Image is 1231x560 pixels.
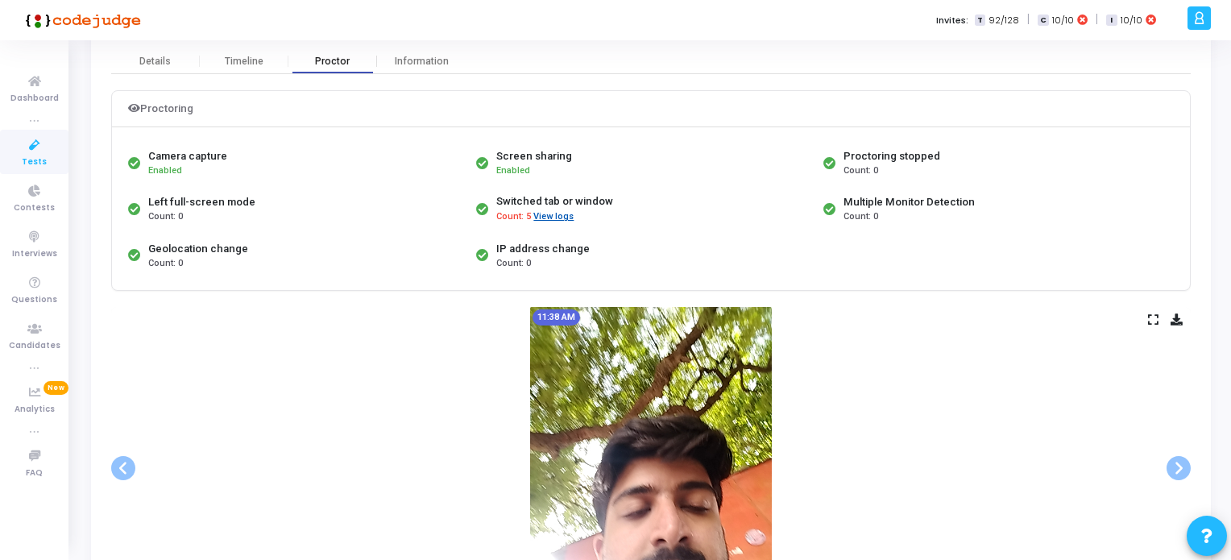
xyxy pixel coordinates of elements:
span: Candidates [9,339,60,353]
span: I [1106,15,1117,27]
span: | [1096,11,1098,28]
div: Proctoring stopped [843,148,940,164]
div: Timeline [225,56,263,68]
span: Questions [11,293,57,307]
span: Tests [22,156,47,169]
span: New [44,381,68,395]
div: IP address change [496,241,590,257]
span: FAQ [26,467,43,480]
img: logo [20,4,141,36]
span: 92/128 [989,14,1019,27]
span: | [1027,11,1030,28]
button: View logs [533,209,574,225]
div: Geolocation change [148,241,248,257]
span: 10/10 [1121,14,1142,27]
span: T [975,15,985,27]
span: Enabled [148,165,182,176]
span: Count: 5 [496,210,531,224]
label: Invites: [936,14,968,27]
span: Dashboard [10,92,59,106]
div: Proctor [288,56,377,68]
mat-chip: 11:38 AM [533,309,580,326]
div: Details [139,56,171,68]
div: Information [377,56,466,68]
div: Proctoring [128,99,193,118]
span: Contests [14,201,55,215]
span: Interviews [12,247,57,261]
span: Analytics [15,403,55,417]
span: Count: 0 [148,210,183,224]
div: Left full-screen mode [148,194,255,210]
span: C [1038,15,1048,27]
span: Count: 0 [843,210,878,224]
span: Count: 0 [148,257,183,271]
div: Camera capture [148,148,227,164]
span: 10/10 [1052,14,1074,27]
div: Multiple Monitor Detection [843,194,975,210]
span: Enabled [496,165,530,176]
div: Screen sharing [496,148,572,164]
span: Count: 0 [843,164,878,178]
span: Count: 0 [496,257,531,271]
div: Switched tab or window [496,193,613,209]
